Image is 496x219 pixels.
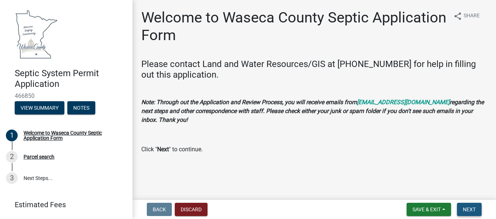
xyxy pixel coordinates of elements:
strong: Note: Through out the Application and Review Process, you will receive emails from [141,99,357,106]
img: Waseca County, Minnesota [15,8,58,60]
button: Back [147,203,172,216]
button: Save & Exit [407,203,451,216]
div: Parcel search [24,154,54,159]
div: Welcome to Waseca County Septic Application Form [24,130,121,141]
strong: regarding the next steps and other correspondence with staff. Please check either your junk or sp... [141,99,484,123]
wm-modal-confirm: Summary [15,105,64,111]
p: Click " " to continue. [141,145,487,154]
span: Save & Exit [412,206,441,212]
h1: Welcome to Waseca County Septic Application Form [141,9,447,44]
button: Notes [67,101,95,114]
button: Discard [175,203,208,216]
wm-modal-confirm: Notes [67,105,95,111]
button: Next [457,203,482,216]
h4: Please contact Land and Water Resources/GIS at [PHONE_NUMBER] for help in filling out this applic... [141,59,487,80]
button: shareShare [447,9,486,23]
i: share [453,12,462,21]
a: Estimated Fees [6,197,121,212]
h4: Septic System Permit Application [15,68,127,89]
div: 2 [6,151,18,163]
strong: Next [157,146,169,153]
span: Share [464,12,480,21]
div: 3 [6,172,18,184]
span: Back [153,206,166,212]
span: Next [463,206,476,212]
div: 1 [6,130,18,141]
span: 466850 [15,92,118,99]
a: [EMAIL_ADDRESS][DOMAIN_NAME] [357,99,450,106]
button: View Summary [15,101,64,114]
